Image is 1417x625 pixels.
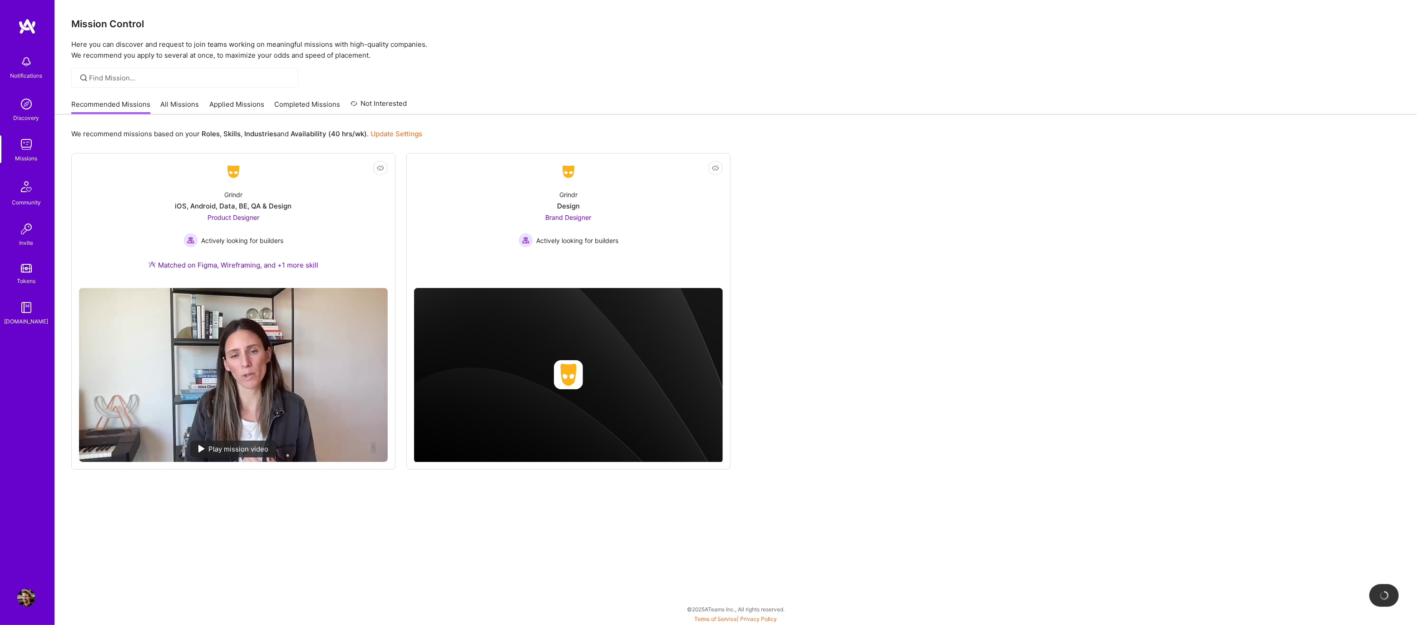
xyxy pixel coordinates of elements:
[558,164,579,180] img: Company Logo
[1380,591,1389,600] img: loading
[554,360,583,389] img: Company logo
[20,238,34,248] div: Invite
[79,73,89,83] i: icon SearchGrey
[190,441,276,457] div: Play mission video
[223,129,241,138] b: Skills
[17,276,36,286] div: Tokens
[175,201,292,211] div: iOS, Android, Data, BE, QA & Design
[71,99,150,114] a: Recommended Missions
[17,298,35,317] img: guide book
[275,99,341,114] a: Completed Missions
[414,288,723,462] img: cover
[202,236,284,245] span: Actively looking for builders
[244,129,277,138] b: Industries
[14,113,39,123] div: Discovery
[518,233,533,248] img: Actively looking for builders
[377,164,384,172] i: icon EyeClosed
[695,615,737,622] a: Terms of Service
[89,73,291,83] input: Find Mission...
[18,18,36,35] img: logo
[198,445,205,452] img: play
[222,164,244,180] img: Company Logo
[17,135,35,154] img: teamwork
[54,598,1417,620] div: © 2025 ATeams Inc., All rights reserved.
[207,213,259,221] span: Product Designer
[224,190,242,199] div: Grindr
[712,164,719,172] i: icon EyeClosed
[12,198,41,207] div: Community
[17,220,35,238] img: Invite
[71,18,1401,30] h3: Mission Control
[79,288,388,462] img: No Mission
[291,129,367,138] b: Availability (40 hrs/wk)
[148,260,318,270] div: Matched on Figma, Wireframing, and +1 more skill
[741,615,777,622] a: Privacy Policy
[370,129,422,138] a: Update Settings
[209,99,264,114] a: Applied Missions
[5,317,49,326] div: [DOMAIN_NAME]
[15,154,38,163] div: Missions
[17,589,35,607] img: User Avatar
[161,99,199,114] a: All Missions
[202,129,220,138] b: Roles
[537,236,619,245] span: Actively looking for builders
[557,201,580,211] div: Design
[71,39,1401,61] p: Here you can discover and request to join teams working on meaningful missions with high-quality ...
[17,95,35,113] img: discovery
[695,615,777,622] span: |
[559,190,578,199] div: Grindr
[15,176,37,198] img: Community
[546,213,592,221] span: Brand Designer
[351,98,407,114] a: Not Interested
[71,129,422,139] p: We recommend missions based on your , , and .
[148,261,156,268] img: Ateam Purple Icon
[17,53,35,71] img: bell
[183,233,198,248] img: Actively looking for builders
[21,264,32,273] img: tokens
[10,71,43,80] div: Notifications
